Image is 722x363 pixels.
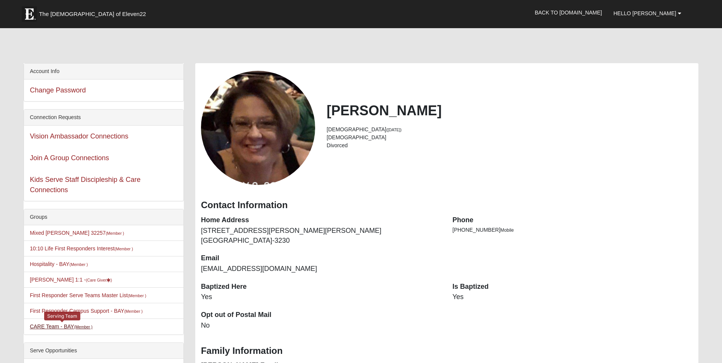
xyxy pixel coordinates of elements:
[18,3,170,22] a: The [DEMOGRAPHIC_DATA] of Eleven22
[30,176,140,194] a: Kids Serve Staff Discipleship & Care Connections
[201,310,441,320] dt: Opt out of Postal Mail
[453,226,693,234] li: [PHONE_NUMBER]
[386,127,402,132] small: ([DATE])
[128,293,146,298] small: (Member )
[30,230,124,236] a: Mixed [PERSON_NAME] 32257(Member )
[69,262,88,267] small: (Member )
[500,228,514,233] span: Mobile
[201,215,441,225] dt: Home Address
[24,209,183,225] div: Groups
[201,200,693,211] h3: Contact Information
[453,292,693,302] dd: Yes
[201,71,315,185] a: View Fullsize Photo
[24,64,183,80] div: Account Info
[115,247,133,251] small: (Member )
[30,132,128,140] a: Vision Ambassador Connections
[30,292,146,298] a: First Responder Serve Teams Master List(Member )
[614,10,676,16] span: Hello [PERSON_NAME]
[30,323,92,330] a: CARE Team - BAY(Member )
[327,126,692,134] li: [DEMOGRAPHIC_DATA]
[86,278,112,282] small: (Care Giver )
[124,309,142,314] small: (Member )
[30,277,112,283] a: [PERSON_NAME] 1:1 -(Care Giver)
[24,110,183,126] div: Connection Requests
[201,292,441,302] dd: Yes
[30,261,88,267] a: Hospitality - BAY(Member )
[106,231,124,236] small: (Member )
[74,325,92,329] small: (Member )
[201,226,441,245] dd: [STREET_ADDRESS][PERSON_NAME][PERSON_NAME] [GEOGRAPHIC_DATA]-3230
[201,264,441,274] dd: [EMAIL_ADDRESS][DOMAIN_NAME]
[201,321,441,331] dd: No
[30,86,86,94] a: Change Password
[327,102,692,119] h2: [PERSON_NAME]
[30,308,142,314] a: First Responder Campus Support - BAY(Member )
[327,134,692,142] li: [DEMOGRAPHIC_DATA]
[30,154,109,162] a: Join A Group Connections
[201,253,441,263] dt: Email
[201,282,441,292] dt: Baptized Here
[22,6,37,22] img: Eleven22 logo
[327,142,692,150] li: Divorced
[39,10,146,18] span: The [DEMOGRAPHIC_DATA] of Eleven22
[24,343,183,359] div: Serve Opportunities
[529,3,608,22] a: Back to [DOMAIN_NAME]
[201,345,693,357] h3: Family Information
[453,282,693,292] dt: Is Baptized
[30,245,133,252] a: 10:10 Life First Responders Interest(Member )
[453,215,693,225] dt: Phone
[608,4,687,23] a: Hello [PERSON_NAME]
[44,312,80,320] div: Serving Team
